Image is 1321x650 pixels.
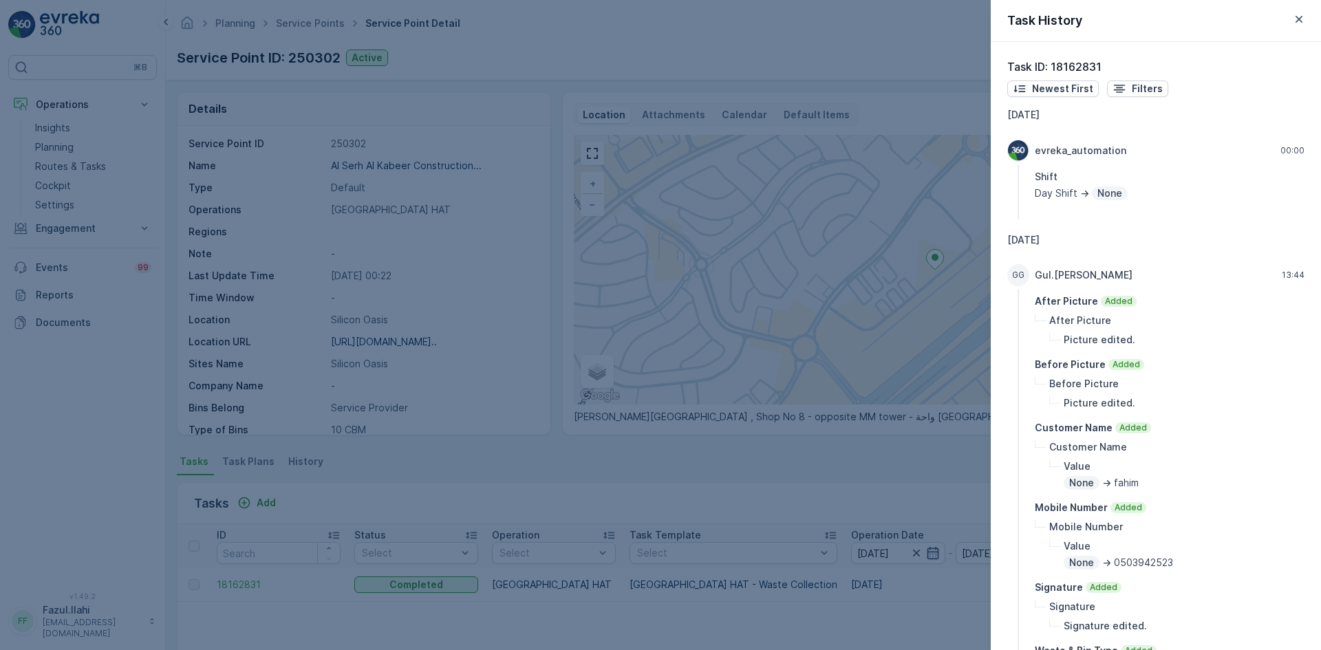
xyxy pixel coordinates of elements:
[1088,582,1119,593] p: Added
[1064,333,1135,347] p: Picture edited.
[1035,501,1108,514] p: Mobile Number
[1064,459,1139,473] p: Value
[1064,619,1147,633] p: Signature edited.
[1049,520,1123,534] p: Mobile Number
[1007,80,1099,97] button: Newest First
[1049,314,1111,327] p: After Picture
[1107,80,1168,97] button: Filters
[1035,581,1083,594] p: Signature
[1080,186,1089,200] p: ->
[1035,268,1132,282] p: Gul.[PERSON_NAME]
[1007,108,1304,122] p: [DATE]
[1049,600,1095,614] p: Signature
[1280,145,1304,156] p: 00:00
[1111,359,1141,370] p: Added
[1104,296,1134,307] p: Added
[1035,186,1077,200] p: Day Shift
[1118,422,1148,433] p: Added
[1035,144,1126,158] p: evreka_automation
[1282,270,1304,281] p: 13:44
[1114,476,1139,490] p: fahim
[1049,440,1127,454] p: Customer Name
[1102,556,1111,570] p: ->
[1032,82,1093,96] p: Newest First
[1096,186,1124,200] p: None
[1064,396,1135,410] p: Picture edited.
[1113,502,1143,513] p: Added
[1068,556,1095,570] p: None
[1068,476,1095,490] p: None
[1132,82,1163,96] p: Filters
[1114,556,1173,570] p: 0503942523
[1035,170,1304,184] p: Shift
[1008,140,1029,161] img: Evreka Logo
[1049,377,1119,391] p: Before Picture
[1102,476,1111,490] p: ->
[1035,421,1113,435] p: Customer Name
[1064,539,1173,553] p: Value
[1007,233,1304,247] p: [DATE]
[1007,58,1304,75] p: Task ID: 18162831
[1007,11,1082,30] p: Task History
[1035,358,1106,371] p: Before Picture
[1035,294,1098,308] p: After Picture
[1007,264,1029,286] div: GG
